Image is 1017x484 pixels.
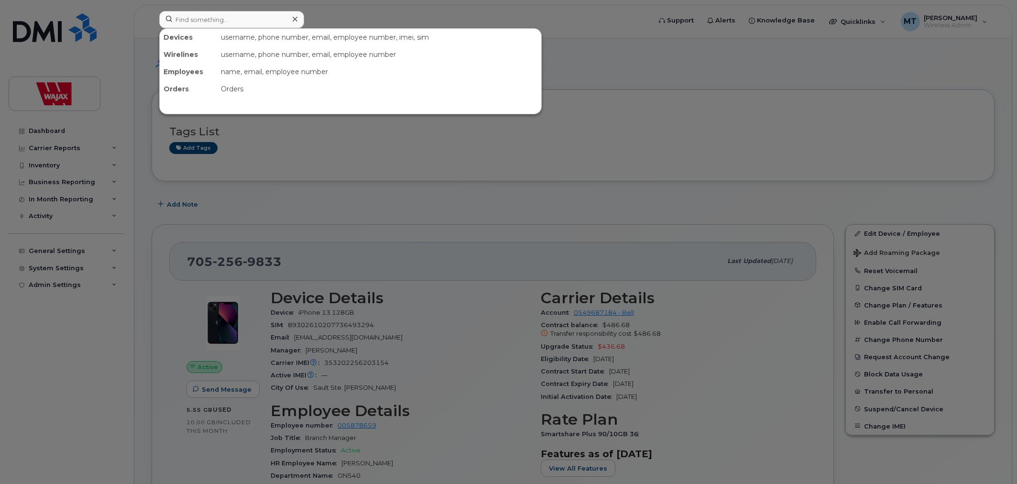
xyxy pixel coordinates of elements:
[217,29,541,46] div: username, phone number, email, employee number, imei, sim
[160,29,217,46] div: Devices
[217,63,541,80] div: name, email, employee number
[160,80,217,98] div: Orders
[160,63,217,80] div: Employees
[217,80,541,98] div: Orders
[217,46,541,63] div: username, phone number, email, employee number
[160,46,217,63] div: Wirelines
